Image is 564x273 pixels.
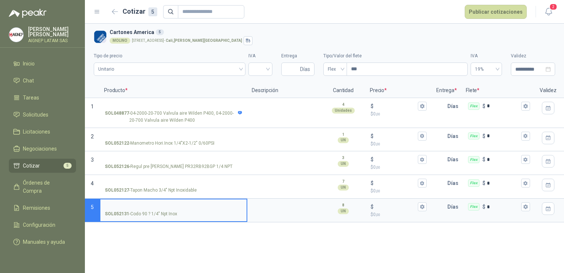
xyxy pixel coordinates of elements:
[23,111,48,119] span: Solicitudes
[542,5,555,18] button: 2
[105,104,242,109] input: SOL048877-04-2000-20-700 Valvula aire Wilden P400, 04-2000-20-700 Valvula aire Wilden P400
[23,179,69,195] span: Órdenes de Compra
[468,179,479,187] div: Flex
[461,83,535,98] p: Flete
[535,83,561,98] p: Validez
[521,155,530,164] button: Flex $
[23,128,50,136] span: Licitaciones
[247,83,321,98] p: Descripción
[521,202,530,211] button: Flex $
[23,94,39,102] span: Tareas
[9,142,76,156] a: Negociaciones
[487,157,520,162] input: Flex $
[28,38,76,43] p: AIGNEP LATAM SAS
[468,102,479,110] div: Flex
[105,210,177,218] p: - Codo 90 ? 1/4" Npt Inox
[91,204,94,210] span: 5
[248,53,272,60] label: IVA
[375,157,416,162] input: $$0,00
[371,141,427,148] p: $
[549,3,557,10] span: 2
[23,60,35,68] span: Inicio
[376,165,380,169] span: ,00
[471,53,502,60] label: IVA
[98,64,241,75] span: Unitario
[418,202,427,211] button: $$0,00
[447,129,461,144] p: Días
[376,112,380,116] span: ,00
[105,187,197,194] p: - Tapon Macho 3/4" Npt Inoxidable
[105,110,129,124] strong: SOL048877
[23,238,65,246] span: Manuales y ayuda
[9,57,76,71] a: Inicio
[376,213,380,217] span: ,00
[373,165,380,170] span: 0
[91,134,94,139] span: 2
[342,202,344,208] p: 8
[123,6,157,17] h2: Cotizar
[100,83,247,98] p: Producto
[105,157,242,162] input: SOL052126-Regul pre [PERSON_NAME] PR32RB92BGP 1/4 NPT
[447,152,461,167] p: Días
[338,185,349,191] div: UN
[375,204,416,210] input: $$0,00
[105,163,233,170] p: - Regul pre [PERSON_NAME] PR32RB92BGP 1/4 NPT
[373,212,380,217] span: 0
[482,132,485,140] p: $
[281,53,314,60] label: Entrega
[373,141,380,146] span: 0
[375,133,416,139] input: $$0,00
[9,74,76,88] a: Chat
[321,83,365,98] p: Cantidad
[23,77,34,85] span: Chat
[9,218,76,232] a: Configuración
[9,235,76,249] a: Manuales y ayuda
[105,134,242,139] input: SOL052122-Manometro Hori.Inox 1/4"X2-1/2" 0/60PSI
[94,53,245,60] label: Tipo de precio
[166,38,242,43] strong: Cali , [PERSON_NAME][GEOGRAPHIC_DATA]
[9,125,76,139] a: Licitaciones
[487,133,520,139] input: Flex $
[371,179,374,187] p: $
[132,39,242,43] p: [STREET_ADDRESS] -
[487,103,520,109] input: Flex $
[482,102,485,110] p: $
[447,176,461,191] p: Días
[91,104,94,109] span: 1
[110,28,552,36] h3: Cartones America
[371,132,374,140] p: $
[371,188,427,195] p: $
[105,140,214,147] p: - Manometro Hori.Inox 1/4"X2-1/2" 0/60PSI
[475,64,498,75] span: 19%
[328,64,343,75] span: Flex
[63,163,72,169] span: 5
[9,91,76,105] a: Tareas
[300,63,310,75] span: Días
[9,9,47,18] img: Logo peakr
[323,53,468,60] label: Tipo/Valor del flete
[482,203,485,211] p: $
[9,108,76,122] a: Solicitudes
[105,181,242,186] input: SOL052127-Tapon Macho 3/4" Npt Inoxidable
[468,156,479,164] div: Flex
[23,221,55,229] span: Configuración
[91,181,94,186] span: 4
[105,140,129,147] strong: SOL052122
[371,203,374,211] p: $
[371,211,427,218] p: $
[105,204,242,210] input: SOL052131-Codo 90 ? 1/4" Npt Inox
[375,181,416,186] input: $$0,00
[468,203,479,210] div: Flex
[342,102,344,108] p: 4
[9,176,76,198] a: Órdenes de Compra
[105,187,129,194] strong: SOL052127
[521,102,530,111] button: Flex $
[338,208,349,214] div: UN
[338,161,349,167] div: UN
[447,99,461,114] p: Días
[332,108,355,114] div: Unidades
[156,29,164,35] div: 5
[373,111,380,117] span: 0
[465,5,527,19] button: Publicar cotizaciones
[447,199,461,214] p: Días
